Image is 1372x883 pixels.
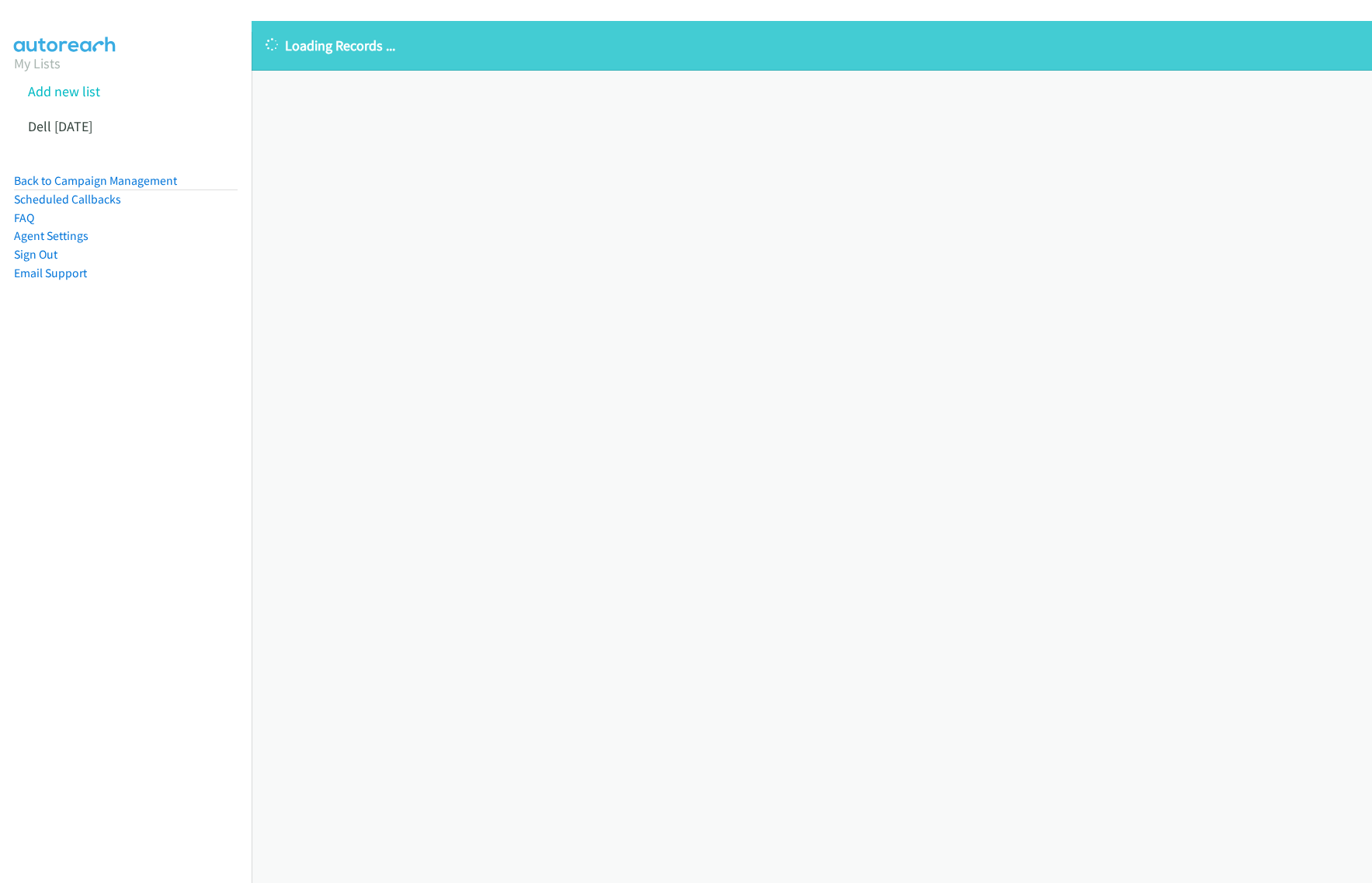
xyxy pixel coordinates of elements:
a: My Lists [14,54,61,72]
a: Dell [DATE] [28,117,92,135]
a: FAQ [14,210,34,225]
a: Back to Campaign Management [14,173,177,188]
a: Scheduled Callbacks [14,192,121,207]
a: Email Support [14,266,87,280]
a: Sign Out [14,247,57,262]
a: Agent Settings [14,228,89,243]
p: Loading Records ... [266,35,1358,56]
a: Add new list [28,82,100,100]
